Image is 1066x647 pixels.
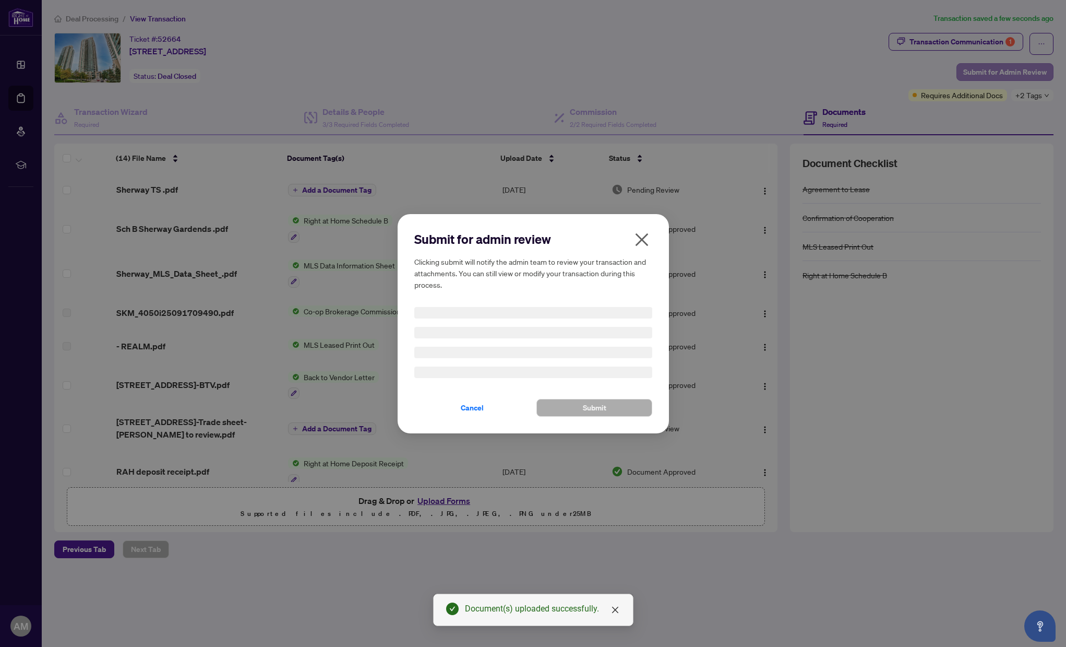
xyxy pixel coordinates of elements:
h5: Clicking submit will notify the admin team to review your transaction and attachments. You can st... [414,256,652,290]
button: Submit [536,399,652,417]
h2: Submit for admin review [414,231,652,248]
span: Cancel [461,399,484,416]
span: close [611,606,619,614]
div: Document(s) uploaded successfully. [465,603,620,615]
button: Cancel [414,399,530,417]
span: close [633,231,650,248]
button: Open asap [1024,610,1056,642]
a: Close [609,604,621,616]
span: check-circle [446,603,459,615]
